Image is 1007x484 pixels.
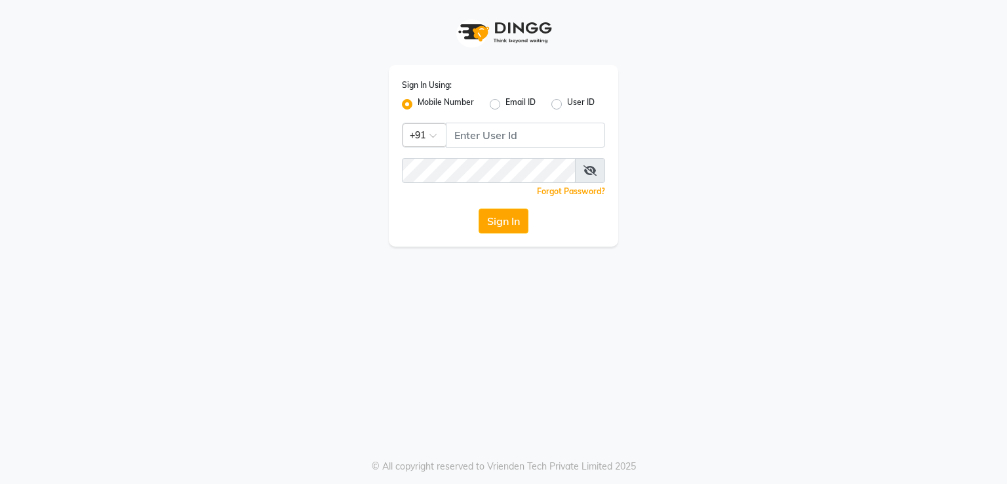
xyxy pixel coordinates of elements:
[505,96,536,112] label: Email ID
[479,209,528,233] button: Sign In
[418,96,474,112] label: Mobile Number
[567,96,595,112] label: User ID
[446,123,605,148] input: Username
[402,79,452,91] label: Sign In Using:
[537,186,605,196] a: Forgot Password?
[451,13,556,52] img: logo1.svg
[402,158,576,183] input: Username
